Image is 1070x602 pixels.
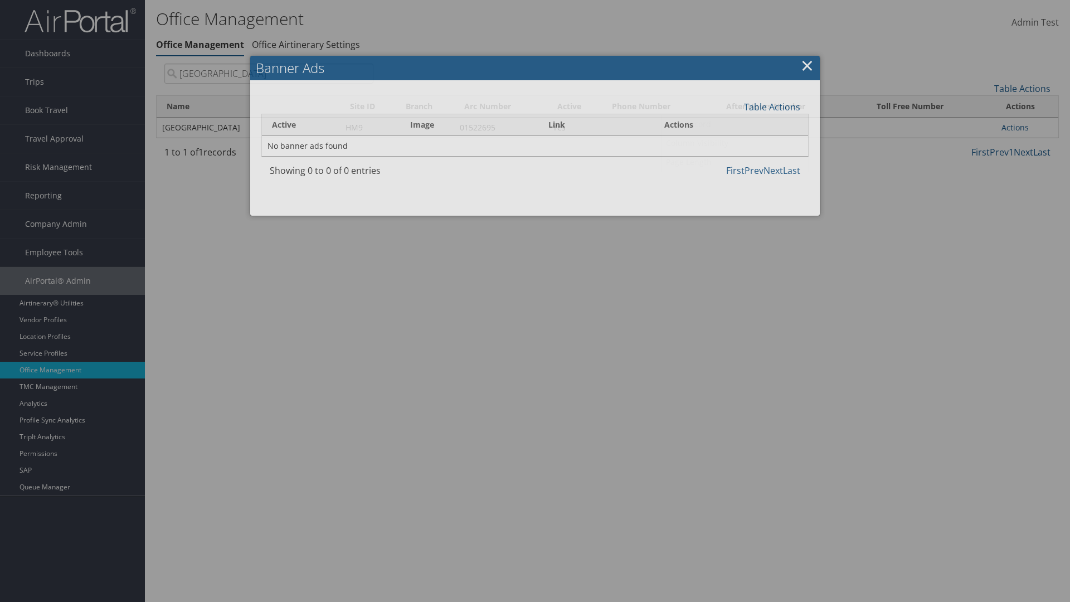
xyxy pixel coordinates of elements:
a: Column Visibility [662,134,808,153]
th: Image: activate to sort column ascending [400,114,538,136]
a: First [726,164,745,177]
a: New Record [662,115,808,134]
th: Link: activate to sort column ascending [538,114,654,136]
a: Table Actions [744,101,800,113]
a: Last [783,164,800,177]
a: × [801,54,814,76]
a: Page Length [662,153,808,172]
td: No banner ads found [262,136,808,156]
h2: Banner Ads [250,56,820,80]
div: Showing 0 to 0 of 0 entries [270,164,390,183]
th: Actions [654,114,808,136]
a: Next [763,164,783,177]
a: Prev [745,164,763,177]
th: Active: activate to sort column ascending [262,114,400,136]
